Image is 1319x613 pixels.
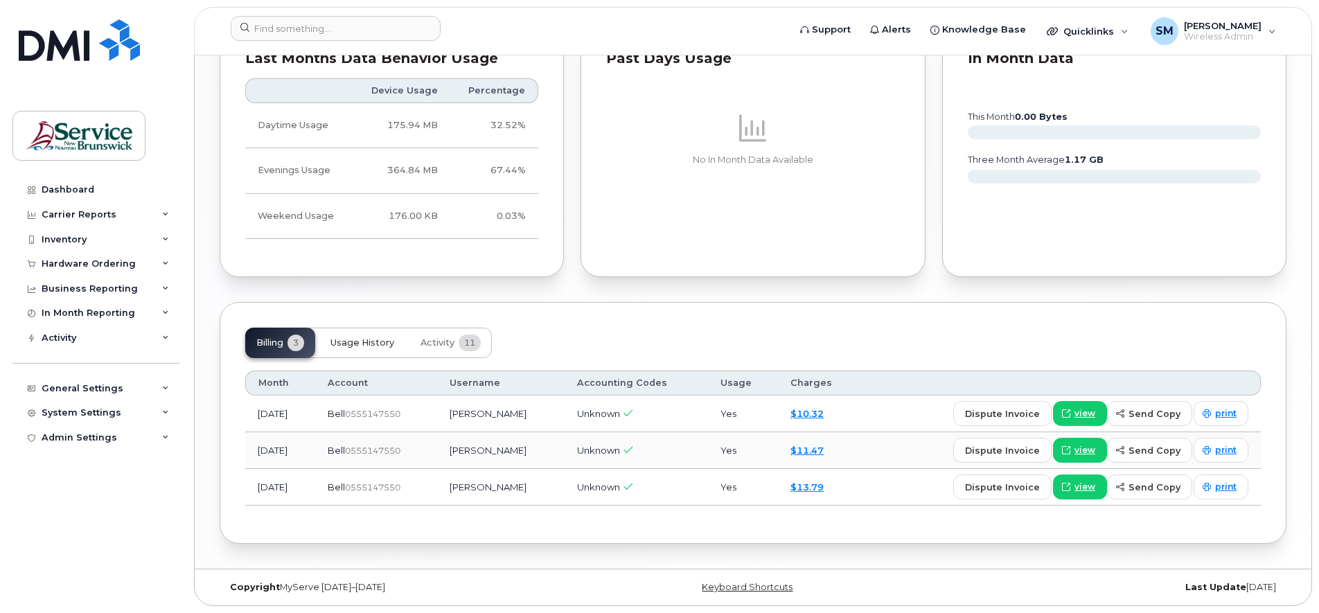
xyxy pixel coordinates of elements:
[245,148,538,193] tr: Weekdays from 6:00pm to 8:00am
[1194,401,1248,426] a: print
[245,194,538,239] tr: Friday from 6:00pm to Monday 8:00am
[1065,154,1104,165] tspan: 1.17 GB
[931,582,1286,593] div: [DATE]
[702,582,793,592] a: Keyboard Shortcuts
[708,432,778,469] td: Yes
[790,481,824,492] a: $13.79
[245,148,353,193] td: Evenings Usage
[965,444,1040,457] span: dispute invoice
[421,337,454,348] span: Activity
[450,78,538,103] th: Percentage
[245,52,538,66] div: Last Months Data Behavior Usage
[450,148,538,193] td: 67.44%
[708,396,778,432] td: Yes
[1141,17,1286,45] div: Sonia Manuel
[1107,438,1192,463] button: send copy
[953,474,1052,499] button: dispute invoice
[1184,20,1262,31] span: [PERSON_NAME]
[1074,481,1095,493] span: view
[790,16,860,44] a: Support
[1156,23,1174,39] span: SM
[1015,112,1068,122] tspan: 0.00 Bytes
[1063,26,1114,37] span: Quicklinks
[708,469,778,506] td: Yes
[1053,401,1107,426] a: view
[1194,438,1248,463] a: print
[330,337,394,348] span: Usage History
[1053,474,1107,499] a: view
[967,154,1104,165] text: three month average
[328,408,345,419] span: Bell
[953,438,1052,463] button: dispute invoice
[245,371,315,396] th: Month
[345,445,400,456] span: 0555147550
[882,23,911,37] span: Alerts
[328,481,345,492] span: Bell
[921,16,1036,44] a: Knowledge Base
[328,445,345,456] span: Bell
[1074,407,1095,420] span: view
[778,371,861,396] th: Charges
[1184,31,1262,42] span: Wireless Admin
[577,445,620,456] span: Unknown
[1128,407,1180,420] span: send copy
[345,409,400,419] span: 0555147550
[1194,474,1248,499] a: print
[231,16,441,41] input: Find something...
[353,148,451,193] td: 364.84 MB
[790,445,824,456] a: $11.47
[812,23,851,37] span: Support
[860,16,921,44] a: Alerts
[450,103,538,148] td: 32.52%
[437,396,565,432] td: [PERSON_NAME]
[1074,444,1095,456] span: view
[577,408,620,419] span: Unknown
[965,407,1040,420] span: dispute invoice
[1215,407,1237,420] span: print
[353,78,451,103] th: Device Usage
[968,52,1261,66] div: In Month Data
[1215,444,1237,456] span: print
[606,154,899,166] p: No In Month Data Available
[577,481,620,492] span: Unknown
[245,103,353,148] td: Daytime Usage
[245,396,315,432] td: [DATE]
[459,335,481,351] span: 11
[450,194,538,239] td: 0.03%
[565,371,708,396] th: Accounting Codes
[245,469,315,506] td: [DATE]
[437,371,565,396] th: Username
[606,52,899,66] div: Past Days Usage
[967,112,1068,122] text: this month
[1128,444,1180,457] span: send copy
[245,194,353,239] td: Weekend Usage
[1053,438,1107,463] a: view
[245,432,315,469] td: [DATE]
[315,371,437,396] th: Account
[953,401,1052,426] button: dispute invoice
[353,194,451,239] td: 176.00 KB
[1107,474,1192,499] button: send copy
[1215,481,1237,493] span: print
[353,103,451,148] td: 175.94 MB
[942,23,1026,37] span: Knowledge Base
[1185,582,1246,592] strong: Last Update
[790,408,824,419] a: $10.32
[1037,17,1138,45] div: Quicklinks
[1107,401,1192,426] button: send copy
[345,482,400,492] span: 0555147550
[230,582,280,592] strong: Copyright
[437,432,565,469] td: [PERSON_NAME]
[437,469,565,506] td: [PERSON_NAME]
[965,481,1040,494] span: dispute invoice
[220,582,575,593] div: MyServe [DATE]–[DATE]
[708,371,778,396] th: Usage
[1128,481,1180,494] span: send copy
